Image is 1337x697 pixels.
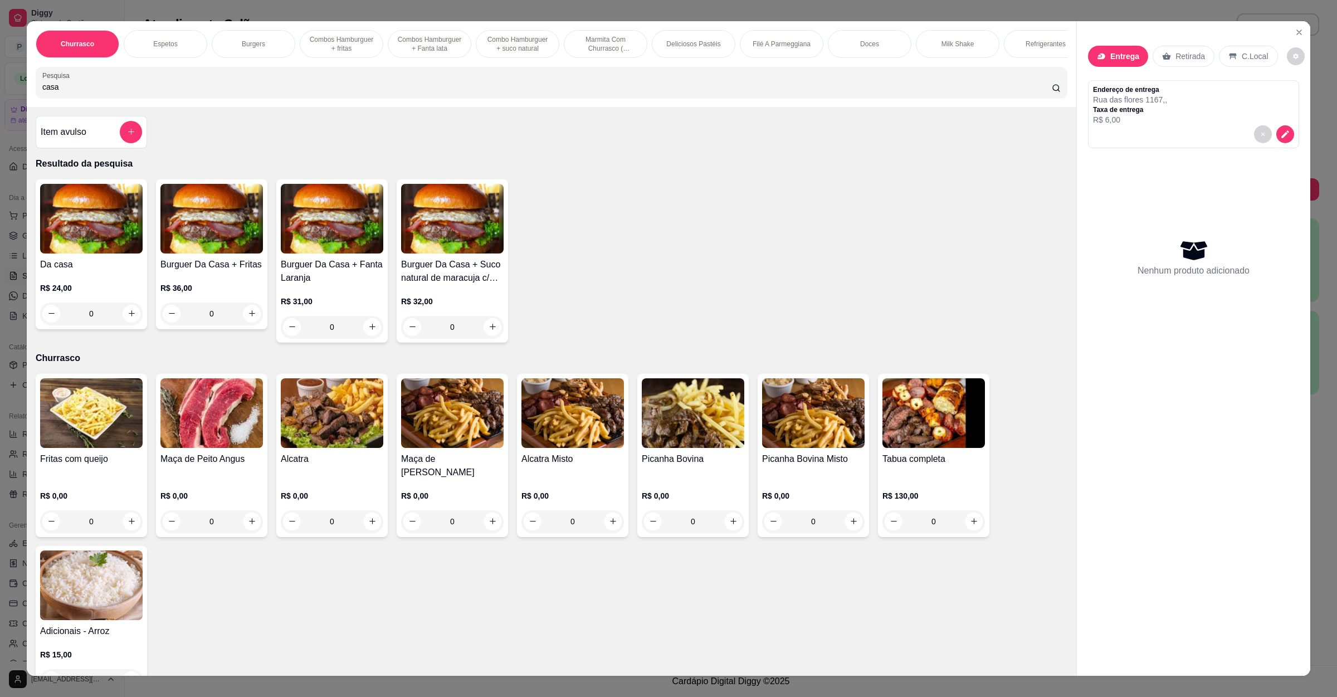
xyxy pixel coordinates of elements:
[40,378,143,448] img: product-image
[40,649,143,660] p: R$ 15,00
[123,671,140,689] button: increase-product-quantity
[40,625,143,638] h4: Adicionais - Arroz
[40,282,143,294] p: R$ 24,00
[753,40,811,48] p: Filé A Parmeggiana
[281,490,383,501] p: R$ 0,00
[642,490,744,501] p: R$ 0,00
[160,378,263,448] img: product-image
[485,35,550,53] p: Combo Hamburguer + suco natural
[1276,125,1294,143] button: decrease-product-quantity
[762,490,865,501] p: R$ 0,00
[40,490,143,501] p: R$ 0,00
[1175,51,1205,62] p: Retirada
[860,40,879,48] p: Doces
[573,35,638,53] p: Marmita Com Churrasco ( Novidade )
[309,35,374,53] p: Combos Hamburguer + fritas
[160,452,263,466] h4: Maça de Peito Angus
[1290,23,1308,41] button: Close
[281,296,383,307] p: R$ 31,00
[762,378,865,448] img: product-image
[1254,125,1272,143] button: decrease-product-quantity
[1110,51,1139,62] p: Entrega
[941,40,974,48] p: Milk Shake
[281,452,383,466] h4: Alcatra
[120,121,142,143] button: add-separate-item
[401,378,504,448] img: product-image
[281,258,383,285] h4: Burguer Da Casa + Fanta Laranja
[1093,114,1167,125] p: R$ 6,00
[401,296,504,307] p: R$ 32,00
[41,125,86,139] h4: Item avulso
[642,452,744,466] h4: Picanha Bovina
[40,258,143,271] h4: Da casa
[160,258,263,271] h4: Burguer Da Casa + Fritas
[42,81,1052,92] input: Pesquisa
[521,378,624,448] img: product-image
[36,352,1067,365] p: Churrasco
[882,452,985,466] h4: Tabua completa
[1093,85,1167,94] p: Endereço de entrega
[401,258,504,285] h4: Burguer Da Casa + Suco natural de maracuja c/ agua
[882,490,985,501] p: R$ 130,00
[1093,94,1167,105] p: Rua das flores 1167 , ,
[882,378,985,448] img: product-image
[762,452,865,466] h4: Picanha Bovina Misto
[1287,47,1305,65] button: decrease-product-quantity
[160,282,263,294] p: R$ 36,00
[160,184,263,254] img: product-image
[36,157,1067,170] p: Resultado da pesquisa
[40,184,143,254] img: product-image
[401,184,504,254] img: product-image
[521,490,624,501] p: R$ 0,00
[401,452,504,479] h4: Maça de [PERSON_NAME]
[642,378,744,448] img: product-image
[401,490,504,501] p: R$ 0,00
[1242,51,1268,62] p: C.Local
[397,35,462,53] p: Combos Hamburguer + Fanta lata
[242,40,265,48] p: Burgers
[40,452,143,466] h4: Fritas com queijo
[281,184,383,254] img: product-image
[61,40,94,48] p: Churrasco
[153,40,177,48] p: Espetos
[666,40,720,48] p: Deliciosos Pastéis
[1138,264,1250,277] p: Nenhum produto adicionado
[40,550,143,620] img: product-image
[521,452,624,466] h4: Alcatra Misto
[1026,40,1066,48] p: Refrigerantes
[42,71,74,80] label: Pesquisa
[1093,105,1167,114] p: Taxa de entrega
[281,378,383,448] img: product-image
[42,671,60,689] button: decrease-product-quantity
[160,490,263,501] p: R$ 0,00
